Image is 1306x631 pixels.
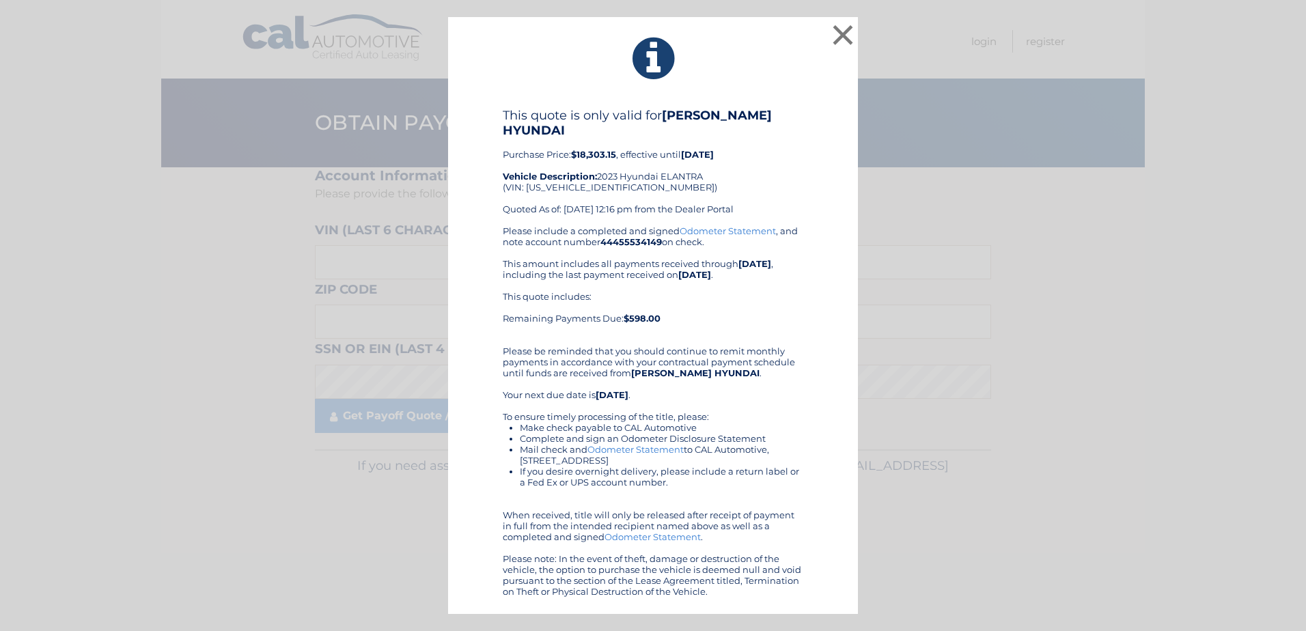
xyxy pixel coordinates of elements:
div: This quote includes: Remaining Payments Due: [503,291,803,335]
b: [DATE] [681,149,714,160]
a: Odometer Statement [605,531,701,542]
li: Complete and sign an Odometer Disclosure Statement [520,433,803,444]
a: Odometer Statement [680,225,776,236]
div: Please include a completed and signed , and note account number on check. This amount includes al... [503,225,803,597]
b: 44455534149 [600,236,662,247]
b: [DATE] [738,258,771,269]
strong: Vehicle Description: [503,171,597,182]
b: [DATE] [596,389,628,400]
b: [PERSON_NAME] HYUNDAI [503,108,772,138]
li: Mail check and to CAL Automotive, [STREET_ADDRESS] [520,444,803,466]
li: If you desire overnight delivery, please include a return label or a Fed Ex or UPS account number. [520,466,803,488]
li: Make check payable to CAL Automotive [520,422,803,433]
h4: This quote is only valid for [503,108,803,138]
button: × [829,21,857,48]
b: [PERSON_NAME] HYUNDAI [631,367,760,378]
b: $18,303.15 [571,149,616,160]
b: $598.00 [624,313,661,324]
b: [DATE] [678,269,711,280]
div: Purchase Price: , effective until 2023 Hyundai ELANTRA (VIN: [US_VEHICLE_IDENTIFICATION_NUMBER]) ... [503,108,803,225]
a: Odometer Statement [587,444,684,455]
